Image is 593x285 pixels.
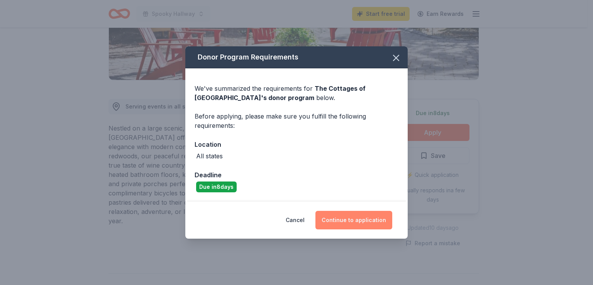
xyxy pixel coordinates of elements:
[286,211,305,229] button: Cancel
[195,112,398,130] div: Before applying, please make sure you fulfill the following requirements:
[196,182,237,192] div: Due in 8 days
[196,151,223,161] div: All states
[195,84,398,102] div: We've summarized the requirements for below.
[315,211,392,229] button: Continue to application
[195,139,398,149] div: Location
[195,170,398,180] div: Deadline
[185,46,408,68] div: Donor Program Requirements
